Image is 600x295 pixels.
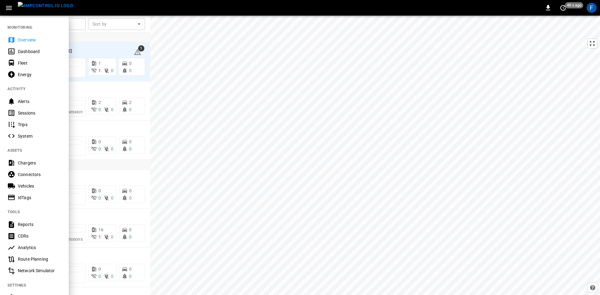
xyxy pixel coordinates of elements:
[18,110,61,116] div: Sessions
[18,183,61,189] div: Vehicles
[18,121,61,128] div: Trips
[18,268,61,274] div: Network Simulator
[18,98,61,105] div: Alerts
[18,256,61,262] div: Route Planning
[18,133,61,139] div: System
[18,2,73,10] img: ampcontrol.io logo
[18,37,61,43] div: Overview
[18,60,61,66] div: Fleet
[18,194,61,201] div: IdTags
[18,48,61,55] div: Dashboard
[18,71,61,78] div: Energy
[18,244,61,251] div: Analytics
[587,3,597,13] div: profile-icon
[18,233,61,239] div: CDRs
[18,221,61,228] div: Reports
[18,171,61,178] div: Connectors
[558,3,568,13] button: set refresh interval
[565,2,583,8] span: 40 s ago
[18,160,61,166] div: Chargers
